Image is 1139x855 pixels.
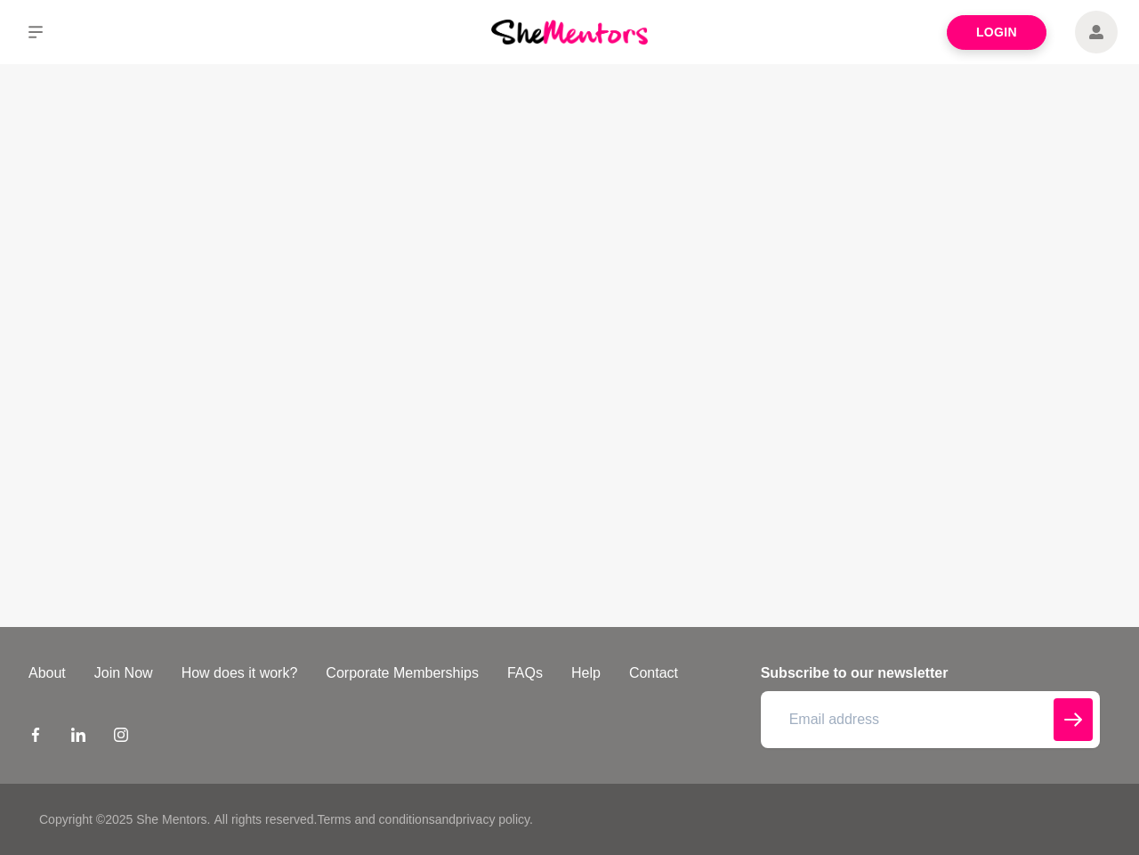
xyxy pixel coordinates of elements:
a: Instagram [114,727,128,748]
a: How does it work? [167,663,312,684]
a: FAQs [493,663,557,684]
a: Contact [615,663,692,684]
p: All rights reserved. and . [214,810,532,829]
a: Join Now [80,663,167,684]
a: LinkedIn [71,727,85,748]
h4: Subscribe to our newsletter [761,663,1100,684]
img: She Mentors Logo [491,20,648,44]
a: About [14,663,80,684]
a: Login [947,15,1046,50]
a: Help [557,663,615,684]
input: Email address [761,691,1100,748]
a: Terms and conditions [317,812,434,826]
a: privacy policy [456,812,529,826]
p: Copyright © 2025 She Mentors . [39,810,210,829]
a: Corporate Memberships [311,663,493,684]
a: Facebook [28,727,43,748]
